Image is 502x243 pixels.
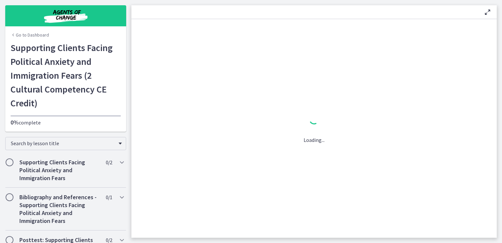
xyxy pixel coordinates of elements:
span: 0% [11,119,19,126]
img: Agents of Change [26,8,105,24]
a: Go to Dashboard [11,32,49,38]
p: Loading... [304,136,325,144]
span: 0 / 1 [106,193,112,201]
h2: Supporting Clients Facing Political Anxiety and Immigration Fears [19,158,100,182]
span: 0 / 2 [106,158,112,166]
span: Search by lesson title [11,140,115,147]
p: complete [11,119,121,126]
div: 1 [304,113,325,128]
h2: Bibliography and References - Supporting Clients Facing Political Anxiety and Immigration Fears [19,193,100,225]
div: Search by lesson title [5,137,126,150]
h1: Supporting Clients Facing Political Anxiety and Immigration Fears (2 Cultural Competency CE Credit) [11,41,121,110]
